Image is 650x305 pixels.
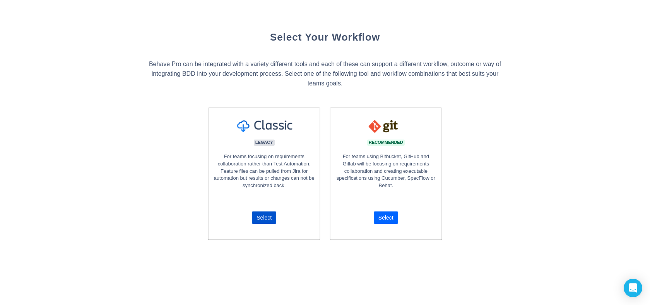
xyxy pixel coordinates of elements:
img: 1a3024de48460b25a1926d71d5b7bdbe.png [230,120,298,133]
span: Select [378,211,393,224]
p: For teams focusing on requirements collaboration rather than Test Automation. Feature files can b... [212,150,316,211]
p: For teams using Bitbucket, GitHub and Gitlab will be focusing on requirements collaboration and c... [334,150,438,211]
div: Open Intercom Messenger [624,279,642,297]
button: Select [374,211,398,224]
h1: Select Your Workflow [145,31,505,44]
button: Select [252,211,276,224]
span: Select [257,211,272,224]
span: recommended [367,140,405,145]
img: 83c04010dd72a8c121da38186628a904.png [352,120,420,133]
span: legacy [254,140,275,145]
h3: Behave Pro can be integrated with a variety different tools and each of these can support a diffe... [145,59,505,88]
